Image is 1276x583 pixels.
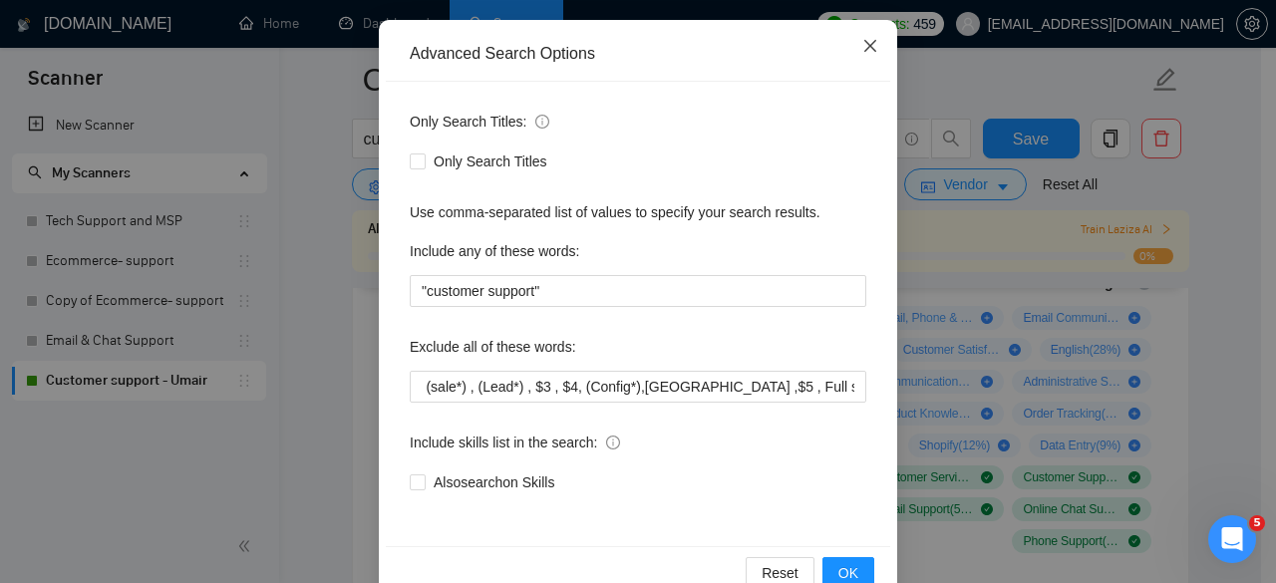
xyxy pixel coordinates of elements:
[410,331,576,363] label: Exclude all of these words:
[1249,515,1265,531] span: 5
[1208,515,1256,563] iframe: Intercom live chat
[606,436,620,449] span: info-circle
[426,471,562,493] span: Also search on Skills
[410,201,866,223] div: Use comma-separated list of values to specify your search results.
[410,432,620,453] span: Include skills list in the search:
[426,150,555,172] span: Only Search Titles
[535,115,549,129] span: info-circle
[410,43,866,65] div: Advanced Search Options
[410,111,549,133] span: Only Search Titles:
[862,38,878,54] span: close
[410,235,579,267] label: Include any of these words:
[843,20,897,74] button: Close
